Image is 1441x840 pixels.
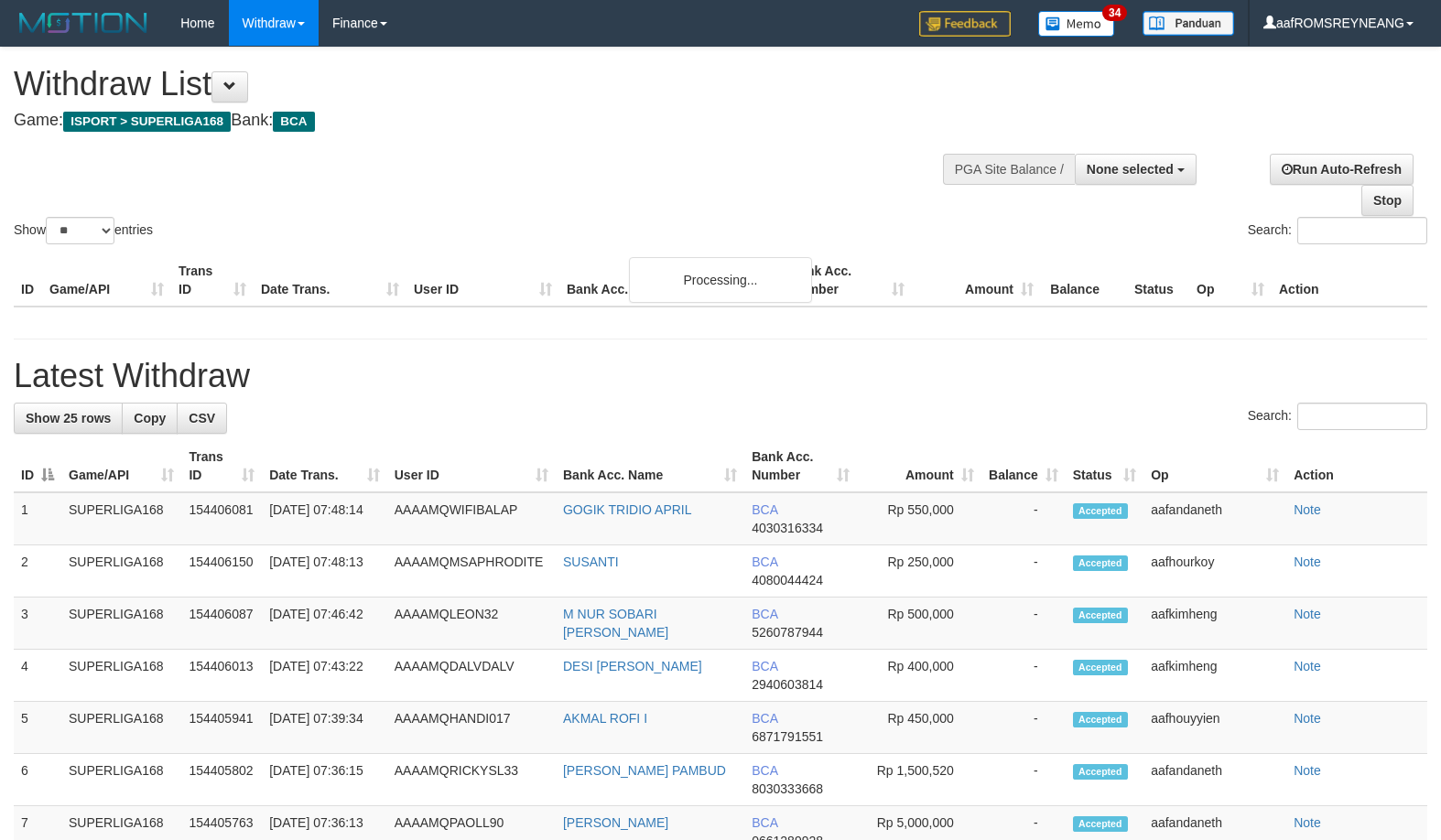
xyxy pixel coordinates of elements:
td: SUPERLIGA168 [61,545,181,598]
span: Show 25 rows [26,411,111,425]
span: 34 [1102,5,1127,21]
td: [DATE] 07:46:42 [262,598,387,650]
a: M NUR SOBARI [PERSON_NAME] [563,607,668,640]
span: CSV [189,411,215,425]
td: AAAAMQHANDI017 [387,702,556,754]
label: Search: [1248,403,1427,430]
td: 154406013 [181,650,262,702]
span: BCA [752,763,777,778]
td: 154406081 [181,492,262,545]
td: [DATE] 07:48:14 [262,492,387,545]
a: AKMAL ROFI I [563,711,647,726]
a: Note [1294,815,1321,830]
td: [DATE] 07:36:15 [262,754,387,806]
td: 6 [14,754,61,806]
span: Copy 5260787944 to clipboard [752,625,823,640]
a: CSV [177,403,227,434]
span: Accepted [1073,764,1128,780]
td: 154406150 [181,545,262,598]
th: Bank Acc. Name [559,254,783,307]
span: BCA [752,607,777,621]
td: SUPERLIGA168 [61,598,181,650]
a: Note [1294,555,1321,569]
td: [DATE] 07:48:13 [262,545,387,598]
td: AAAAMQMSAPHRODITE [387,545,556,598]
th: Action [1272,254,1427,307]
a: Note [1294,502,1321,517]
td: SUPERLIGA168 [61,702,181,754]
th: Trans ID: activate to sort column ascending [181,440,262,492]
td: aafkimheng [1143,650,1286,702]
th: ID: activate to sort column descending [14,440,61,492]
span: Copy 8030333668 to clipboard [752,781,823,796]
td: Rp 400,000 [857,650,981,702]
td: 154405802 [181,754,262,806]
img: Button%20Memo.svg [1038,11,1115,37]
th: Op [1189,254,1272,307]
td: SUPERLIGA168 [61,492,181,545]
td: - [981,545,1066,598]
td: SUPERLIGA168 [61,650,181,702]
select: Showentries [46,217,114,244]
td: - [981,598,1066,650]
span: BCA [752,815,777,830]
span: ISPORT > SUPERLIGA168 [63,112,231,132]
div: PGA Site Balance / [943,154,1075,185]
th: Bank Acc. Number [783,254,912,307]
td: aafandaneth [1143,754,1286,806]
a: [PERSON_NAME] [563,815,668,830]
td: AAAAMQLEON32 [387,598,556,650]
label: Show entries [14,217,153,244]
td: Rp 1,500,520 [857,754,981,806]
a: Note [1294,659,1321,673]
span: BCA [752,659,777,673]
a: Note [1294,711,1321,726]
td: Rp 250,000 [857,545,981,598]
span: Copy 4030316334 to clipboard [752,521,823,535]
td: 4 [14,650,61,702]
th: Bank Acc. Number: activate to sort column ascending [744,440,857,492]
img: panduan.png [1143,11,1234,36]
th: Date Trans.: activate to sort column ascending [262,440,387,492]
td: Rp 550,000 [857,492,981,545]
span: BCA [752,502,777,517]
td: 1 [14,492,61,545]
th: Op: activate to sort column ascending [1143,440,1286,492]
img: MOTION_logo.png [14,9,153,37]
th: Trans ID [171,254,254,307]
th: Game/API [42,254,171,307]
th: Action [1286,440,1427,492]
td: AAAAMQWIFIBALAP [387,492,556,545]
label: Search: [1248,217,1427,244]
input: Search: [1297,217,1427,244]
span: None selected [1087,162,1174,177]
td: AAAAMQRICKYSL33 [387,754,556,806]
span: Accepted [1073,660,1128,675]
a: Note [1294,607,1321,621]
td: AAAAMQDALVDALV [387,650,556,702]
th: Amount: activate to sort column ascending [857,440,981,492]
span: Accepted [1073,712,1128,727]
td: SUPERLIGA168 [61,754,181,806]
span: Copy [134,411,166,425]
div: Processing... [629,257,812,303]
th: User ID: activate to sort column ascending [387,440,556,492]
td: - [981,650,1066,702]
a: Show 25 rows [14,403,123,434]
td: [DATE] 07:39:34 [262,702,387,754]
span: Copy 6871791551 to clipboard [752,729,823,744]
span: BCA [273,112,314,132]
a: SUSANTI [563,555,619,569]
td: 154405941 [181,702,262,754]
span: Accepted [1073,608,1128,623]
a: [PERSON_NAME] PAMBUD [563,763,726,778]
th: User ID [406,254,559,307]
th: Amount [912,254,1041,307]
th: Status: activate to sort column ascending [1066,440,1143,492]
td: - [981,492,1066,545]
td: aafandaneth [1143,492,1286,545]
td: Rp 500,000 [857,598,981,650]
span: Copy 2940603814 to clipboard [752,677,823,692]
th: Bank Acc. Name: activate to sort column ascending [556,440,744,492]
span: Accepted [1073,555,1128,571]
